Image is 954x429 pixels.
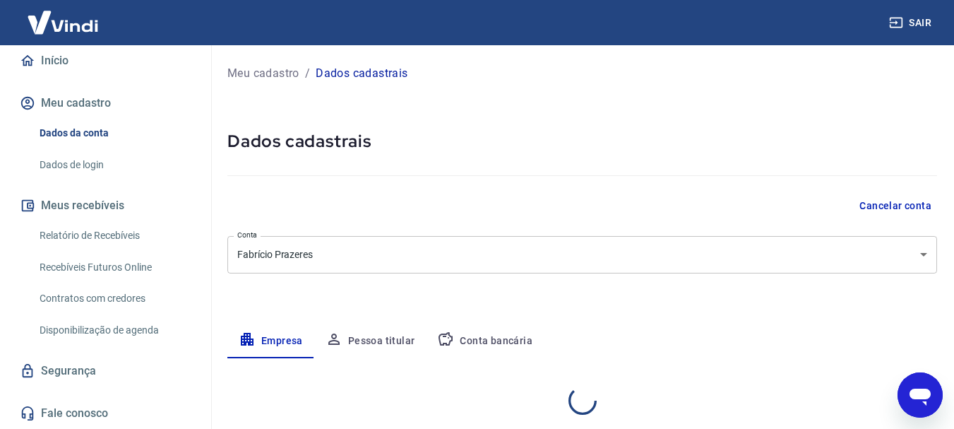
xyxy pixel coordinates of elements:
[34,253,194,282] a: Recebíveis Futuros Online
[17,398,194,429] a: Fale conosco
[17,190,194,221] button: Meus recebíveis
[237,230,257,240] label: Conta
[227,65,299,82] a: Meu cadastro
[426,324,544,358] button: Conta bancária
[17,1,109,44] img: Vindi
[34,316,194,345] a: Disponibilização de agenda
[34,151,194,180] a: Dados de login
[305,65,310,82] p: /
[34,119,194,148] a: Dados da conta
[17,88,194,119] button: Meu cadastro
[854,193,937,219] button: Cancelar conta
[227,236,937,274] div: Fabrício Prazeres
[227,130,937,153] h5: Dados cadastrais
[227,324,314,358] button: Empresa
[34,284,194,313] a: Contratos com credores
[314,324,427,358] button: Pessoa titular
[17,355,194,387] a: Segurança
[886,10,937,36] button: Sair
[316,65,407,82] p: Dados cadastrais
[17,45,194,76] a: Início
[34,221,194,250] a: Relatório de Recebíveis
[898,372,943,418] iframe: Botão para abrir a janela de mensagens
